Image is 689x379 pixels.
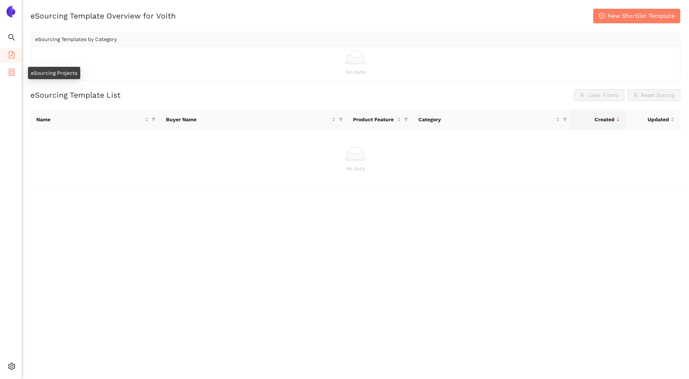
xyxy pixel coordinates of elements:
[8,360,15,375] span: setting
[418,115,555,123] span: Category
[402,114,410,125] span: filter
[599,13,605,20] span: plus-circle
[413,110,572,130] th: this column's title is Category,this column is sortable
[166,115,330,123] span: Buyer Name
[35,36,117,42] span: eSourcing Templates by Category
[404,117,408,122] span: filter
[150,114,157,125] span: filter
[8,66,15,81] span: container
[31,90,121,100] h2: eSourcing Template List
[339,117,343,122] span: filter
[347,110,413,130] th: this column's title is Product Feature,this column is sortable
[8,31,15,46] span: search
[627,89,680,101] button: closeReset Sorting
[608,11,674,20] span: New Shortlist Template
[632,115,669,123] span: Updated
[31,110,160,130] th: this column's title is Name,this column is sortable
[151,117,156,122] span: filter
[563,117,567,122] span: filter
[36,164,674,172] div: No data
[337,114,344,125] span: filter
[561,114,568,125] span: filter
[574,89,624,101] button: closeClear Filters
[593,9,680,23] button: plus-circleNew Shortlist Template
[8,49,15,63] span: file-add
[31,11,176,21] h2: eSourcing Template Overview for Voith
[5,6,17,17] img: Logo
[36,115,143,123] span: Name
[626,110,680,130] th: this column's title is Updated,this column is sortable
[35,68,676,76] div: No data
[353,115,396,123] span: Product Feature
[577,115,615,123] span: Created
[28,67,80,79] div: eSourcing Projects
[160,110,347,130] th: this column's title is Buyer Name,this column is sortable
